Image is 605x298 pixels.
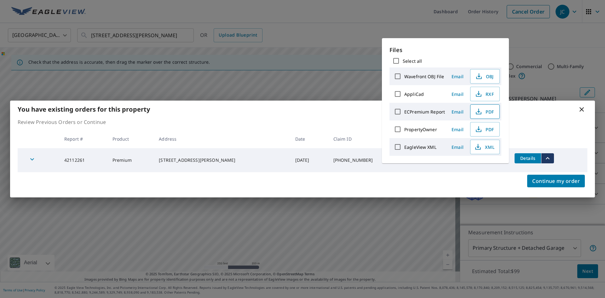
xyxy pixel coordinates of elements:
[404,109,445,115] label: ECPremium Report
[18,105,150,114] b: You have existing orders for this property
[18,118,587,126] p: Review Previous Orders or Continue
[59,148,107,172] td: 42112261
[389,46,501,54] p: Files
[447,125,468,134] button: Email
[404,144,436,150] label: EagleView XML
[404,73,444,79] label: Wavefront OBJ File
[447,72,468,81] button: Email
[474,143,494,151] span: XML
[450,91,465,97] span: Email
[404,91,424,97] label: AppliCad
[474,108,494,115] span: PDF
[159,157,285,163] div: [STREET_ADDRESS][PERSON_NAME]
[474,90,494,98] span: RXF
[403,58,422,64] label: Select all
[527,175,585,187] button: Continue my order
[107,130,154,148] th: Product
[450,126,465,132] span: Email
[59,130,107,148] th: Report #
[518,155,537,161] span: Details
[450,144,465,150] span: Email
[290,148,328,172] td: [DATE]
[404,126,437,132] label: PropertyOwner
[450,109,465,115] span: Email
[328,130,406,148] th: Claim ID
[154,130,290,148] th: Address
[328,148,406,172] td: [PHONE_NUMBER]
[470,104,500,119] button: PDF
[515,153,541,163] button: detailsBtn-42112261
[107,148,154,172] td: Premium
[474,126,494,133] span: PDF
[470,69,500,84] button: OBJ
[541,153,554,163] button: filesDropdownBtn-42112261
[290,130,328,148] th: Date
[450,73,465,79] span: Email
[470,140,500,154] button: XML
[474,73,494,80] span: OBJ
[470,122,500,137] button: PDF
[532,177,580,185] span: Continue my order
[447,89,468,99] button: Email
[447,142,468,152] button: Email
[470,87,500,101] button: RXF
[447,107,468,117] button: Email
